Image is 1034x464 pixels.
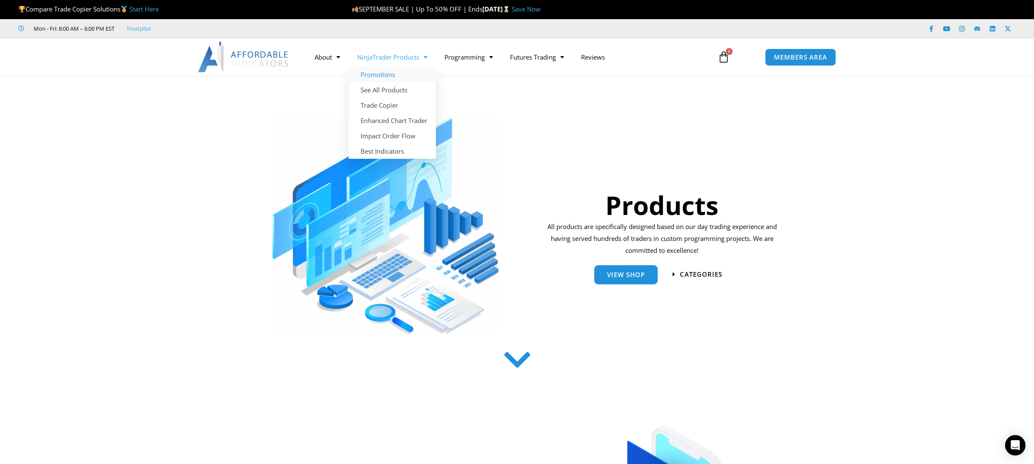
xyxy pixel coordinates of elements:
[349,113,436,128] a: Enhanced Chart Trader
[501,47,573,67] a: Futures Trading
[774,54,827,60] span: MEMBERS AREA
[544,187,780,223] h1: Products
[1005,435,1025,455] div: Open Intercom Messenger
[126,23,151,34] a: Trustpilot
[352,5,482,13] span: SEPTEMBER SALE | Up To 50% OFF | Ends
[349,82,436,97] a: See All Products
[19,6,25,12] img: 🏆
[198,42,289,72] img: LogoAI | Affordable Indicators – NinjaTrader
[680,271,722,278] span: categories
[349,47,436,67] a: NinjaTrader Products
[594,265,658,284] a: View Shop
[349,67,436,82] a: Promotions
[482,5,512,13] strong: [DATE]
[349,128,436,143] a: Impact Order Flow
[272,118,498,334] img: ProductsSection scaled | Affordable Indicators – NinjaTrader
[512,5,541,13] a: Save Now
[726,48,733,55] span: 0
[306,47,349,67] a: About
[349,143,436,159] a: Best Indicators
[129,5,159,13] a: Start Here
[121,6,127,12] img: 🥇
[573,47,613,67] a: Reviews
[765,49,836,66] a: MEMBERS AREA
[607,272,645,278] span: View Shop
[349,67,436,159] ul: NinjaTrader Products
[705,45,742,69] a: 0
[503,6,510,12] img: ⌛
[349,97,436,113] a: Trade Copier
[32,23,115,34] span: Mon - Fri: 8:00 AM – 6:00 PM EST
[352,6,358,12] img: 🍂
[436,47,501,67] a: Programming
[544,221,780,257] p: All products are specifically designed based on our day trading experience and having served hund...
[673,271,722,278] a: categories
[306,47,708,67] nav: Menu
[18,5,159,13] span: Compare Trade Copier Solutions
